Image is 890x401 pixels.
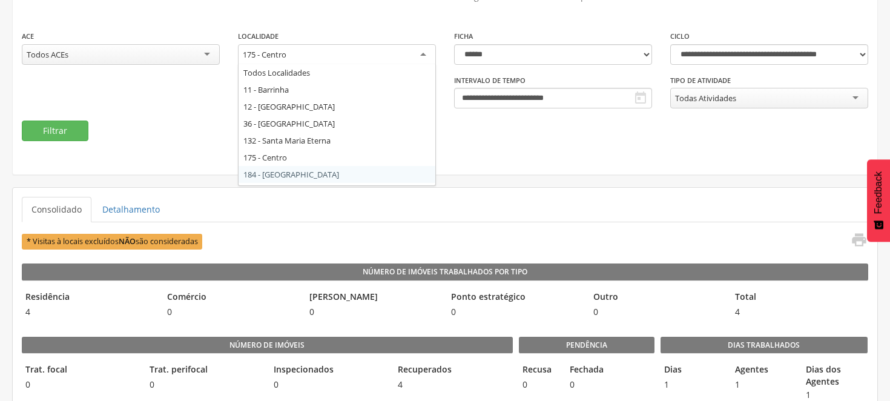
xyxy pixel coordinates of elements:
span: 0 [22,379,140,391]
div: 12 - [GEOGRAPHIC_DATA] [239,98,435,115]
b: NÃO [119,236,136,247]
a: Consolidado [22,197,91,222]
legend: Ponto estratégico [447,291,583,305]
div: 175 - Centro [243,49,286,60]
legend: Fechada [566,363,607,377]
i:  [851,231,868,248]
div: Todos ACEs [27,49,68,60]
legend: Número de imóveis [22,337,513,354]
legend: Inspecionados [270,363,388,377]
span: 0 [146,379,264,391]
label: Ciclo [670,31,690,41]
a: Detalhamento [93,197,170,222]
legend: Dias dos Agentes [802,363,867,388]
div: 175 - Centro [239,149,435,166]
legend: Comércio [163,291,299,305]
span: 0 [519,379,560,391]
label: Ficha [454,31,473,41]
legend: Trat. perifocal [146,363,264,377]
label: Localidade [238,31,279,41]
div: 132 - Santa Maria Eterna [239,132,435,149]
div: Todos Localidades [239,64,435,81]
legend: Outro [590,291,725,305]
label: ACE [22,31,34,41]
legend: Residência [22,291,157,305]
span: Feedback [873,171,884,214]
span: 0 [590,306,725,318]
span: 1 [731,379,796,391]
span: 0 [447,306,583,318]
i:  [633,91,648,105]
span: 0 [270,379,388,391]
legend: Recusa [519,363,560,377]
div: 184 - [GEOGRAPHIC_DATA] [239,166,435,183]
span: 4 [394,379,512,391]
span: 0 [566,379,607,391]
span: 4 [731,306,867,318]
button: Feedback - Mostrar pesquisa [867,159,890,242]
legend: Recuperados [394,363,512,377]
legend: [PERSON_NAME] [306,291,441,305]
span: 1 [802,389,867,401]
legend: Agentes [731,363,796,377]
legend: Dias [661,363,725,377]
legend: Pendência [519,337,654,354]
span: 1 [661,379,725,391]
button: Filtrar [22,121,88,141]
div: 185 - Biela [239,183,435,200]
a:  [843,231,868,251]
span: * Visitas à locais excluídos são consideradas [22,234,202,249]
legend: Número de Imóveis Trabalhados por Tipo [22,263,868,280]
div: 36 - [GEOGRAPHIC_DATA] [239,115,435,132]
span: 0 [306,306,441,318]
label: Intervalo de Tempo [454,76,526,85]
span: 0 [163,306,299,318]
div: Todas Atividades [675,93,736,104]
label: Tipo de Atividade [670,76,731,85]
div: 11 - Barrinha [239,81,435,98]
span: 4 [22,306,157,318]
legend: Total [731,291,867,305]
legend: Trat. focal [22,363,140,377]
legend: Dias Trabalhados [661,337,868,354]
